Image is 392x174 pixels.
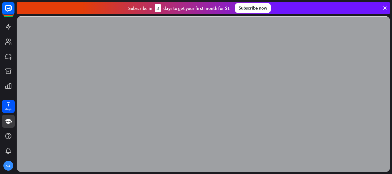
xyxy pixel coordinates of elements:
[2,100,15,113] a: 7 days
[128,4,230,12] div: Subscribe in days to get your first month for $1
[3,161,13,171] div: SA
[155,4,161,12] div: 3
[5,107,11,111] div: days
[235,3,271,13] div: Subscribe now
[7,101,10,107] div: 7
